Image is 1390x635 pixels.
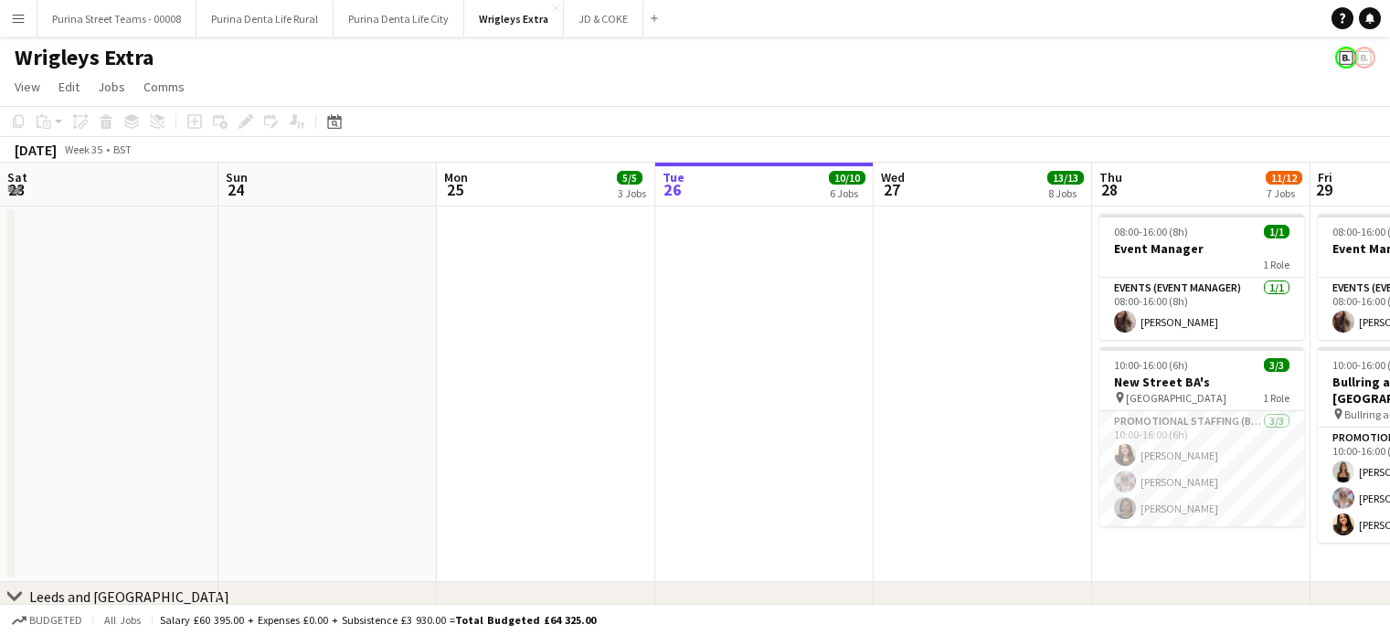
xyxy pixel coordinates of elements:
[617,171,642,185] span: 5/5
[1099,169,1122,185] span: Thu
[223,179,248,200] span: 24
[226,169,248,185] span: Sun
[1048,186,1083,200] div: 8 Jobs
[1099,374,1304,390] h3: New Street BA's
[1114,225,1188,238] span: 08:00-16:00 (8h)
[9,610,85,630] button: Budgeted
[160,613,596,627] div: Salary £60 395.00 + Expenses £0.00 + Subsistence £3 930.00 =
[136,75,192,99] a: Comms
[1353,47,1375,69] app-user-avatar: Bounce Activations Ltd
[29,614,82,627] span: Budgeted
[830,186,865,200] div: 6 Jobs
[1264,358,1289,372] span: 3/3
[878,179,905,200] span: 27
[444,169,468,185] span: Mon
[1097,179,1122,200] span: 28
[441,179,468,200] span: 25
[1335,47,1357,69] app-user-avatar: Bounce Activations Ltd
[60,143,106,156] span: Week 35
[15,141,57,159] div: [DATE]
[464,1,564,37] button: Wrigleys Extra
[455,613,596,627] span: Total Budgeted £64 325.00
[1099,347,1304,526] app-job-card: 10:00-16:00 (6h)3/3New Street BA's [GEOGRAPHIC_DATA]1 RolePromotional Staffing (Brand Ambassadors...
[1263,258,1289,271] span: 1 Role
[101,613,144,627] span: All jobs
[1315,179,1332,200] span: 29
[1126,391,1226,405] span: [GEOGRAPHIC_DATA]
[1099,411,1304,526] app-card-role: Promotional Staffing (Brand Ambassadors)3/310:00-16:00 (6h)[PERSON_NAME][PERSON_NAME][PERSON_NAME]
[1264,225,1289,238] span: 1/1
[334,1,464,37] button: Purina Denta Life City
[1267,186,1301,200] div: 7 Jobs
[15,79,40,95] span: View
[90,75,133,99] a: Jobs
[1266,171,1302,185] span: 11/12
[51,75,87,99] a: Edit
[1318,169,1332,185] span: Fri
[58,79,80,95] span: Edit
[143,79,185,95] span: Comms
[881,169,905,185] span: Wed
[1047,171,1084,185] span: 13/13
[5,179,27,200] span: 23
[1099,214,1304,340] app-job-card: 08:00-16:00 (8h)1/1Event Manager1 RoleEvents (Event Manager)1/108:00-16:00 (8h)[PERSON_NAME]
[660,179,684,200] span: 26
[37,1,196,37] button: Purina Street Teams - 00008
[564,1,643,37] button: JD & COKE
[618,186,646,200] div: 3 Jobs
[113,143,132,156] div: BST
[196,1,334,37] button: Purina Denta Life Rural
[1099,240,1304,257] h3: Event Manager
[829,171,865,185] span: 10/10
[663,169,684,185] span: Tue
[98,79,125,95] span: Jobs
[1099,278,1304,340] app-card-role: Events (Event Manager)1/108:00-16:00 (8h)[PERSON_NAME]
[29,587,229,606] div: Leeds and [GEOGRAPHIC_DATA]
[15,44,154,71] h1: Wrigleys Extra
[7,169,27,185] span: Sat
[1114,358,1188,372] span: 10:00-16:00 (6h)
[1263,391,1289,405] span: 1 Role
[7,75,48,99] a: View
